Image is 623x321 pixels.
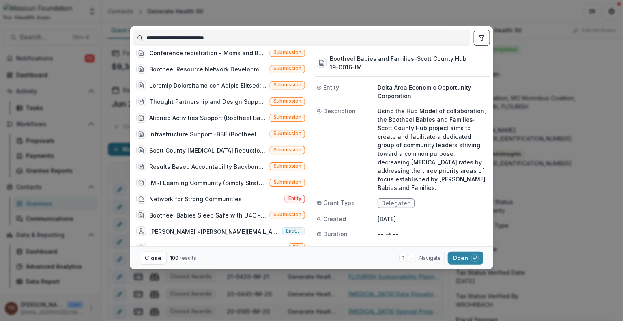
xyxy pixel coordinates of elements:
[323,215,346,223] span: Created
[474,30,490,46] button: toggle filters
[273,179,301,185] span: Submission
[419,254,441,262] span: Navigate
[378,83,488,100] p: Delta Area Economic Opportunity Corporation
[149,211,266,219] div: Bootheel Babies Sleep Safe with U4C - [GEOGRAPHIC_DATA] ([GEOGRAPHIC_DATA] has 15 infant childcar...
[149,97,266,106] div: Thought Partnership and Design Support: [MEDICAL_DATA] Reduction Initiative (Provide subject matt...
[149,162,266,170] div: Results Based Accountability Backbone Training (This training will be offered to both [GEOGRAPHIC...
[323,198,355,207] span: Grant Type
[330,54,466,63] h3: Bootheel Babies and Families-Scott County Hub
[149,243,286,252] div: Attachments/5834/Bootheel_Babies_Sleep_Safe_with_U4C-[PERSON_NAME]-AppID379049.PDF
[323,230,348,238] span: Duration
[149,194,242,203] div: Network for Strong Communities
[180,255,196,261] span: results
[293,244,301,250] span: File
[149,178,266,187] div: IMRI Learning Community (Simply Strategy is proposing to continue to [PERSON_NAME] peer to peer a...
[273,212,301,218] span: Submission
[323,245,354,253] span: Requested
[378,245,488,253] p: $200,000.00
[378,215,488,223] p: [DATE]
[330,63,466,71] h3: 19-0016-IM
[149,81,266,90] div: Loremip Dolorsitame con Adipis Elitsed: Doeius Temporinc Utlaboree Doloremagn (Aliq enimadmi ve q...
[149,49,266,57] div: Conference registration - Moms and Baby Action Network Conference (Conference registration fee fo...
[393,230,399,238] p: --
[273,66,301,71] span: Submission
[273,131,301,136] span: Submission
[149,65,266,73] div: Bootheel Resource Network Development (While clusters of health and social services services are ...
[149,130,266,138] div: Infrastructure Support -BBF (Bootheel Babies and Families, part of the IMRI, addresses high rates...
[273,98,301,104] span: Submission
[323,107,356,115] span: Description
[273,82,301,88] span: Submission
[170,255,178,261] span: 100
[273,114,301,120] span: Submission
[381,200,411,207] span: Delegated
[140,252,167,265] button: Close
[448,252,483,265] button: Open
[273,163,301,169] span: Submission
[273,50,301,56] span: Submission
[288,196,301,201] span: Entity
[149,146,266,155] div: Scott County [MEDICAL_DATA] Reduction Initiative Hub (The Scott County [MEDICAL_DATA] Hub will se...
[149,114,266,122] div: Aligned Activities Support (Bootheel Babies and Families seeks funds to distribute to aligned par...
[378,230,383,238] p: --
[273,147,301,153] span: Submission
[378,107,488,192] p: Using the Hub Model of collaboration, the Bootheel Babies and Families-Scott County Hub project a...
[149,227,279,235] div: [PERSON_NAME] <[PERSON_NAME][EMAIL_ADDRESS][DOMAIN_NAME]>
[323,83,339,92] span: Entity
[286,228,301,234] span: Entity user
